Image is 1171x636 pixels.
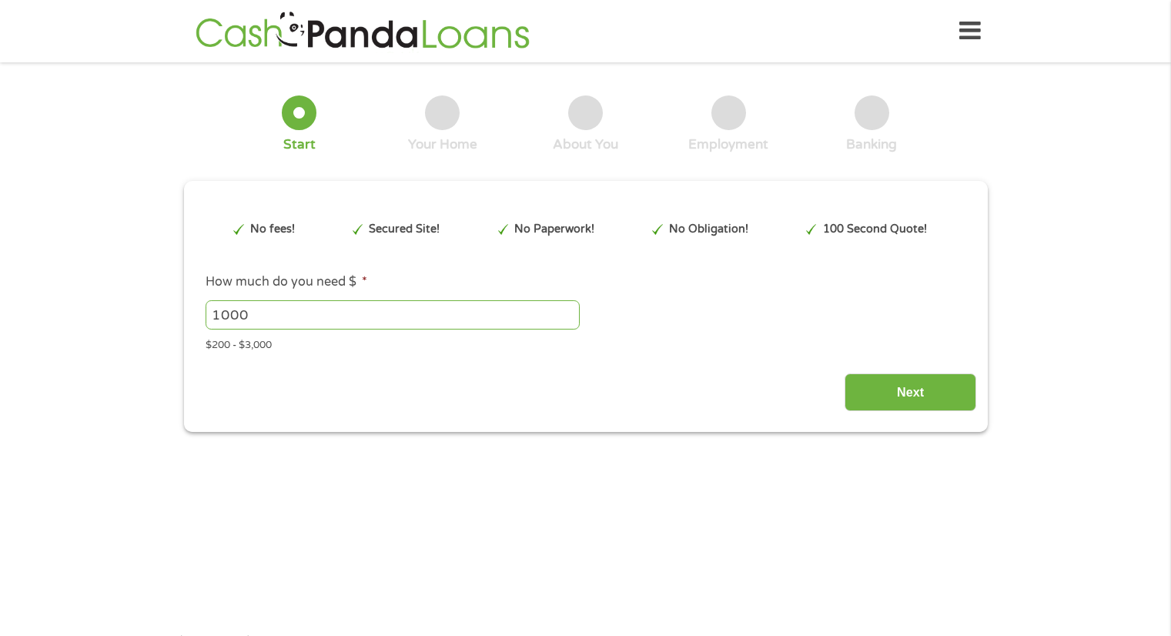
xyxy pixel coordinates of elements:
[846,136,897,153] div: Banking
[553,136,618,153] div: About You
[191,9,534,53] img: GetLoanNow Logo
[845,373,976,411] input: Next
[408,136,477,153] div: Your Home
[250,221,295,238] p: No fees!
[369,221,440,238] p: Secured Site!
[283,136,316,153] div: Start
[514,221,594,238] p: No Paperwork!
[823,221,927,238] p: 100 Second Quote!
[688,136,768,153] div: Employment
[206,274,367,290] label: How much do you need $
[206,333,965,353] div: $200 - $3,000
[669,221,748,238] p: No Obligation!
